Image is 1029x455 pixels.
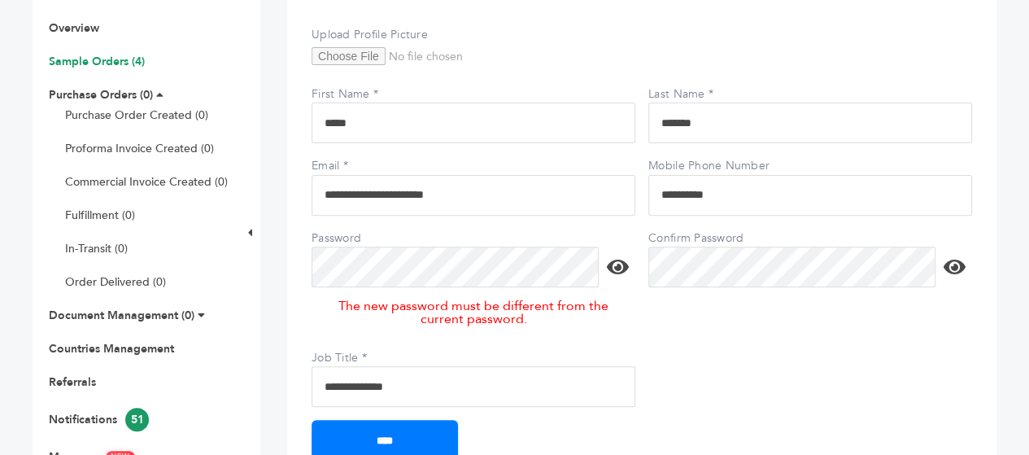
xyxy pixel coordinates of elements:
a: Purchase Orders (0) [49,87,153,103]
a: Purchase Order Created (0) [65,107,208,123]
a: Overview [49,20,99,36]
a: Countries Management [49,341,174,357]
label: Job Title [312,350,425,366]
a: Fulfillment (0) [65,208,135,223]
a: Referrals [49,374,96,390]
div: The new password must be different from the current password. [312,291,635,335]
label: Mobile Phone Number [648,158,770,174]
label: Email [312,158,425,174]
a: Proforma Invoice Created (0) [65,141,214,156]
a: Commercial Invoice Created (0) [65,174,228,190]
a: Order Delivered (0) [65,274,166,290]
label: Last Name [648,86,762,103]
label: Upload Profile Picture [312,27,428,43]
a: Sample Orders (4) [49,54,145,69]
label: Password [312,230,425,247]
label: Confirm Password [648,230,762,247]
span: 51 [125,408,149,431]
a: In-Transit (0) [65,241,128,256]
label: First Name [312,86,425,103]
a: Notifications51 [49,412,149,427]
a: Document Management (0) [49,308,194,323]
